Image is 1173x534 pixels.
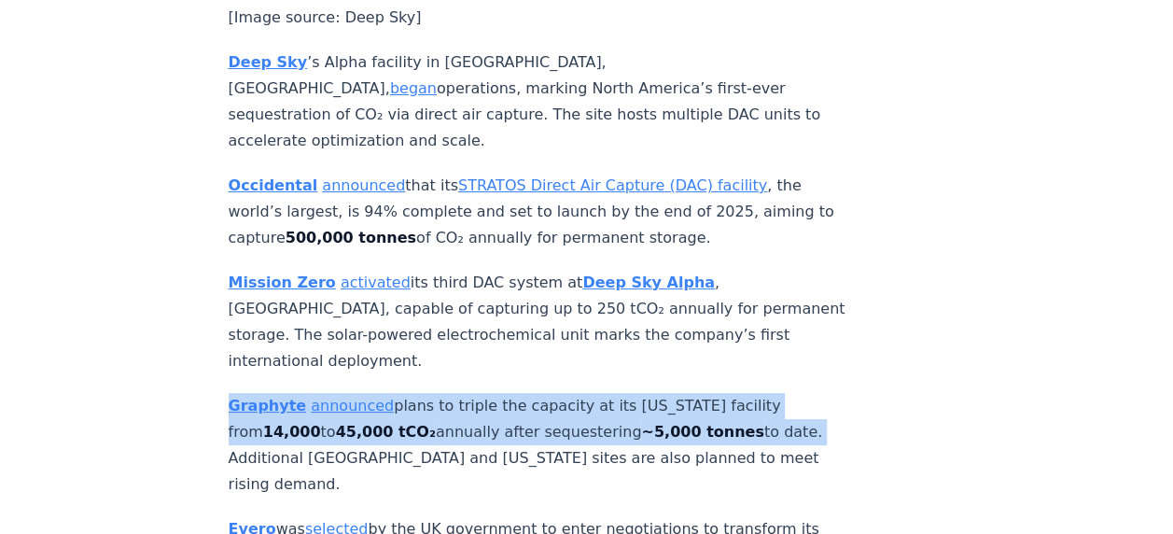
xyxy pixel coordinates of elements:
[390,79,437,97] a: began
[229,5,846,31] p: [Image source: Deep Sky]
[229,393,846,498] p: plans to triple the capacity at its [US_STATE] facility from to annually after sequestering to da...
[229,274,336,291] a: Mission Zero
[229,173,846,251] p: that its , the world’s largest, is 94% complete and set to launch by the end of 2025, aiming to c...
[229,397,307,415] a: Graphyte
[229,176,318,194] a: Occidental
[263,423,321,441] strong: 14,000
[336,423,436,441] strong: 45,000 tCO₂
[341,274,411,291] a: activated
[229,53,308,71] a: Deep Sky
[641,423,763,441] strong: ~5,000 tonnes
[229,270,846,374] p: its third DAC system at , [GEOGRAPHIC_DATA], capable of capturing up to 250 tCO₂ annually for per...
[286,229,416,246] strong: 500,000 tonnes
[458,176,767,194] a: STRATOS Direct Air Capture (DAC) facility
[322,176,405,194] a: announced
[582,274,715,291] a: Deep Sky Alpha
[229,49,846,154] p: ’s Alpha facility in [GEOGRAPHIC_DATA], [GEOGRAPHIC_DATA], operations, marking North America’s fi...
[311,397,394,415] a: announced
